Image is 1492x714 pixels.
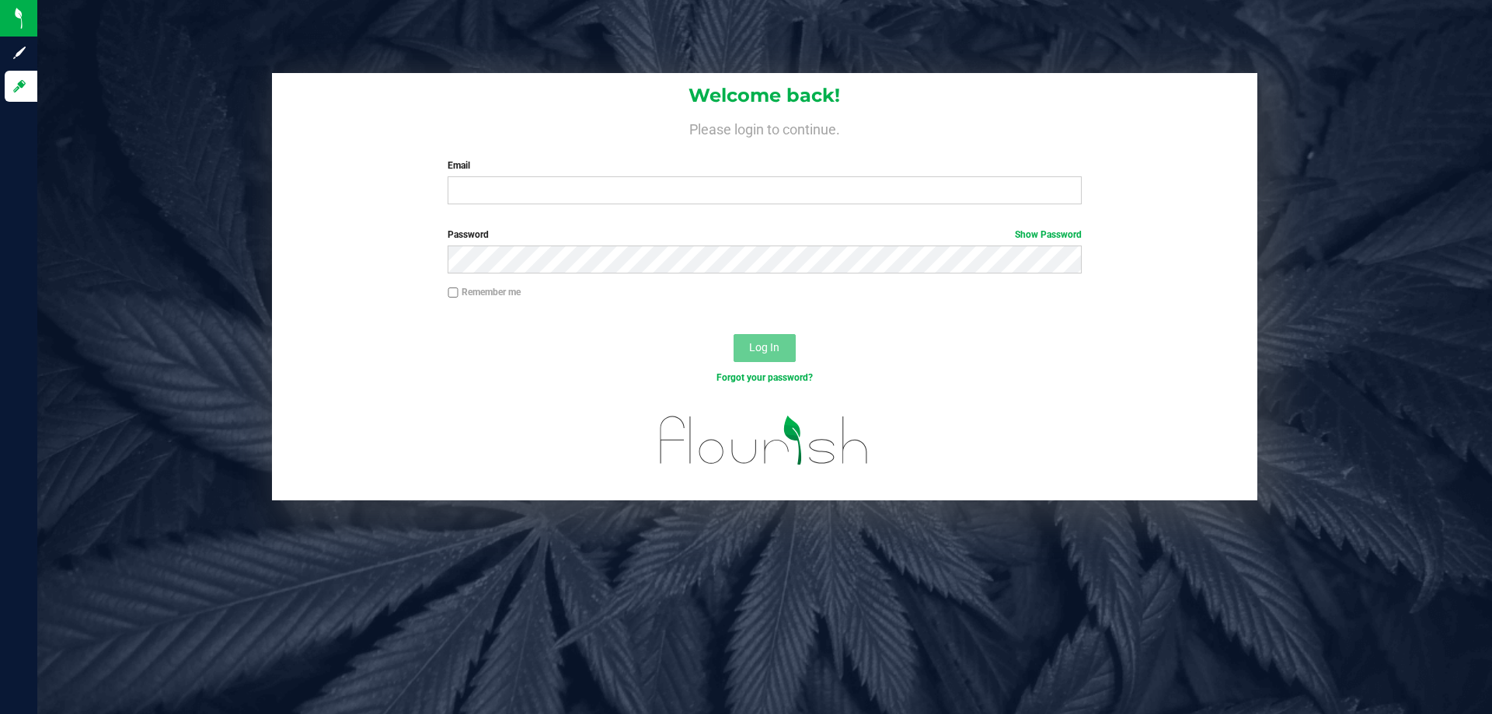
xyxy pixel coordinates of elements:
[734,334,796,362] button: Log In
[641,401,887,480] img: flourish_logo.svg
[448,229,489,240] span: Password
[272,85,1257,106] h1: Welcome back!
[448,285,521,299] label: Remember me
[448,287,458,298] input: Remember me
[1015,229,1082,240] a: Show Password
[12,45,27,61] inline-svg: Sign up
[448,158,1081,172] label: Email
[749,341,779,354] span: Log In
[272,118,1257,137] h4: Please login to continue.
[12,78,27,94] inline-svg: Log in
[716,372,813,383] a: Forgot your password?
